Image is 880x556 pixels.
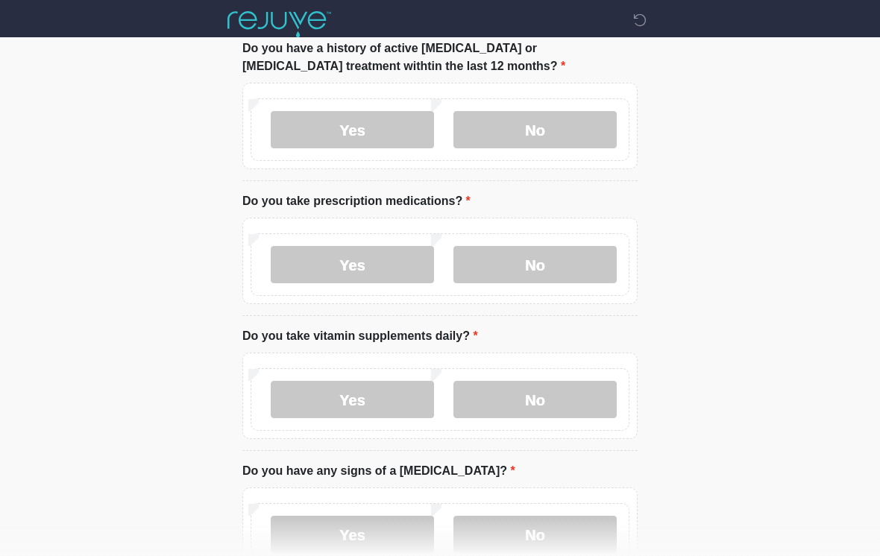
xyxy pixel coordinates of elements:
label: Do you take prescription medications? [242,193,471,211]
label: Do you have a history of active [MEDICAL_DATA] or [MEDICAL_DATA] treatment withtin the last 12 mo... [242,40,638,76]
label: Yes [271,112,434,149]
label: Do you have any signs of a [MEDICAL_DATA]? [242,463,515,481]
label: No [453,516,617,554]
label: Yes [271,516,434,554]
label: Do you take vitamin supplements daily? [242,328,478,346]
label: Yes [271,382,434,419]
img: Rejuve Clinics Logo [227,11,331,38]
label: No [453,382,617,419]
label: Yes [271,247,434,284]
label: No [453,112,617,149]
label: No [453,247,617,284]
